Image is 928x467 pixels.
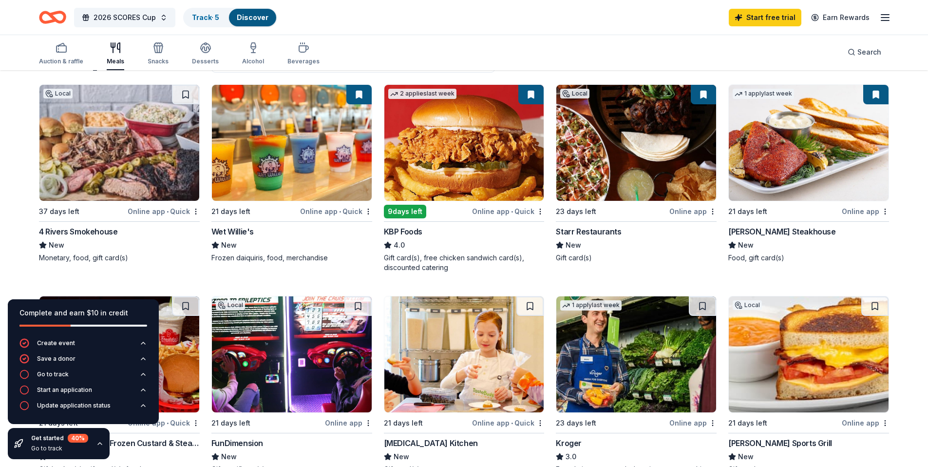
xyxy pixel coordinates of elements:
[192,58,219,65] div: Desserts
[31,434,88,443] div: Get started
[148,38,169,70] button: Snacks
[556,84,717,263] a: Image for Starr RestaurantsLocal23 days leftOnline appStarr RestaurantsNewGift card(s)
[107,58,124,65] div: Meals
[211,226,254,237] div: Wet Willie's
[39,58,83,65] div: Auction & raffle
[212,296,372,412] img: Image for FunDimension
[805,9,875,26] a: Earn Rewards
[221,239,237,251] span: New
[49,239,64,251] span: New
[728,84,889,263] a: Image for Perry's Steakhouse1 applylast week21 days leftOnline app[PERSON_NAME] SteakhouseNewFood...
[384,85,544,201] img: Image for KBP Foods
[37,386,92,394] div: Start an application
[556,85,716,201] img: Image for Starr Restaurants
[560,300,622,311] div: 1 apply last week
[183,8,277,27] button: Track· 5Discover
[556,437,582,449] div: Kroger
[221,451,237,463] span: New
[566,239,581,251] span: New
[212,85,372,201] img: Image for Wet Willie's
[728,206,767,217] div: 21 days left
[384,437,478,449] div: [MEDICAL_DATA] Kitchen
[211,206,250,217] div: 21 days left
[556,206,596,217] div: 23 days left
[300,205,372,217] div: Online app Quick
[167,419,169,427] span: •
[39,6,66,29] a: Home
[19,354,147,370] button: Save a donor
[339,208,341,215] span: •
[211,253,372,263] div: Frozen daiquiris, food, merchandise
[37,355,76,363] div: Save a donor
[556,226,621,237] div: Starr Restaurants
[566,451,576,463] span: 3.0
[39,206,79,217] div: 37 days left
[738,239,754,251] span: New
[728,253,889,263] div: Food, gift card(s)
[729,9,801,26] a: Start free trial
[511,208,513,215] span: •
[728,417,767,429] div: 21 days left
[19,401,147,416] button: Update application status
[242,58,264,65] div: Alcohol
[384,205,426,218] div: 9 days left
[31,445,88,452] div: Go to track
[94,12,156,23] span: 2026 SCORES Cup
[394,451,409,463] span: New
[192,38,219,70] button: Desserts
[840,42,889,62] button: Search
[669,417,717,429] div: Online app
[325,417,372,429] div: Online app
[216,300,245,310] div: Local
[107,38,124,70] button: Meals
[167,208,169,215] span: •
[39,85,199,201] img: Image for 4 Rivers Smokehouse
[19,385,147,401] button: Start an application
[556,296,716,412] img: Image for Kroger
[669,205,717,217] div: Online app
[729,85,889,201] img: Image for Perry's Steakhouse
[733,300,762,310] div: Local
[237,13,268,21] a: Discover
[384,417,423,429] div: 21 days left
[19,307,147,319] div: Complete and earn $10 in credit
[556,253,717,263] div: Gift card(s)
[556,417,596,429] div: 23 days left
[857,46,881,58] span: Search
[472,205,544,217] div: Online app Quick
[39,84,200,263] a: Image for 4 Rivers SmokehouseLocal37 days leftOnline app•Quick4 Rivers SmokehouseNewMonetary, foo...
[729,296,889,412] img: Image for Duffy's Sports Grill
[728,437,832,449] div: [PERSON_NAME] Sports Grill
[39,226,117,237] div: 4 Rivers Smokehouse
[39,253,200,263] div: Monetary, food, gift card(s)
[37,370,69,378] div: Go to track
[738,451,754,463] span: New
[388,89,456,99] div: 2 applies last week
[384,84,545,272] a: Image for KBP Foods2 applieslast week9days leftOnline app•QuickKBP Foods4.0Gift card(s), free chi...
[37,402,111,409] div: Update application status
[842,417,889,429] div: Online app
[242,38,264,70] button: Alcohol
[43,89,73,98] div: Local
[211,84,372,263] a: Image for Wet Willie's21 days leftOnline app•QuickWet Willie'sNewFrozen daiquiris, food, merchandise
[192,13,219,21] a: Track· 5
[128,205,200,217] div: Online app Quick
[211,417,250,429] div: 21 days left
[472,417,544,429] div: Online app Quick
[560,89,589,98] div: Local
[74,8,175,27] button: 2026 SCORES Cup
[148,58,169,65] div: Snacks
[19,370,147,385] button: Go to track
[384,296,544,412] img: Image for Taste Buds Kitchen
[287,58,320,65] div: Beverages
[728,226,835,237] div: [PERSON_NAME] Steakhouse
[39,38,83,70] button: Auction & raffle
[19,338,147,354] button: Create event
[211,437,263,449] div: FunDimension
[68,434,88,443] div: 40 %
[511,419,513,427] span: •
[733,89,794,99] div: 1 apply last week
[37,339,75,347] div: Create event
[287,38,320,70] button: Beverages
[384,253,545,272] div: Gift card(s), free chicken sandwich card(s), discounted catering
